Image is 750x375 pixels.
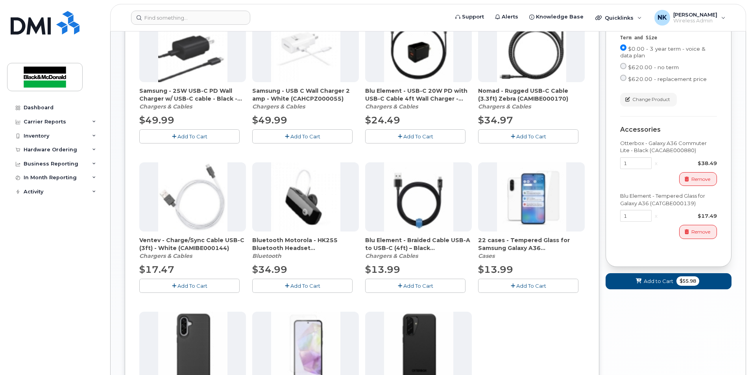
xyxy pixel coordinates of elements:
div: Bluetooth Motorola - HK255 Bluetooth Headset (CABTBE000046) [252,236,359,260]
span: Remove [691,176,710,183]
div: Term and Size [620,35,717,41]
img: accessory36552.JPG [158,162,227,232]
div: x [652,160,661,167]
span: Add To Cart [290,283,320,289]
em: Chargers & Cables [365,252,418,259]
span: Add to Cart [644,278,673,285]
span: Alerts [502,13,518,21]
span: $49.99 [252,114,287,126]
span: Knowledge Base [536,13,584,21]
em: Chargers & Cables [478,103,531,110]
button: Add to Cart $55.98 [606,273,732,289]
img: accessory36354.JPG [271,13,340,82]
button: Change Product [620,93,677,107]
span: Wireless Admin [673,18,717,24]
img: accessory36709.JPG [158,13,227,82]
div: $38.49 [661,160,717,167]
span: 22 cases - Tempered Glass for Samsung Galaxy A36 (CATGBE000138) [478,236,585,252]
span: Blu Element - Braided Cable USB-A to USB-C (4ft) – Black (CAMIPZ000176) [365,236,472,252]
button: Remove [679,225,717,239]
span: Blu Element - USB-C 20W PD with USB-C Cable 4ft Wall Charger - Black (CAHCPZ000096) [365,87,472,103]
div: $17.49 [661,212,717,220]
span: Add To Cart [177,283,207,289]
div: Samsung - USB C Wall Charger 2 amp - White (CAHCPZ000055) [252,87,359,110]
span: Support [462,13,484,21]
button: Add To Cart [365,129,466,143]
div: Ventev - Charge/Sync Cable USB-C (3ft) - White (CAMIBE000144) [139,236,246,260]
span: $34.97 [478,114,513,126]
em: Chargers & Cables [252,103,305,110]
a: Support [450,9,490,25]
span: Add To Cart [516,283,546,289]
span: Samsung - 25W USB-C PD Wall Charger w/ USB-C cable - Black - OEM (CAHCPZ000082) [139,87,246,103]
span: $620.00 - no term [628,64,679,70]
div: 22 cases - Tempered Glass for Samsung Galaxy A36 (CATGBE000138) [478,236,585,260]
input: $620.00 - replacement price [620,75,626,81]
button: Add To Cart [252,279,353,292]
button: Remove [679,172,717,186]
span: $620.00 - replacement price [628,76,707,82]
span: $17.47 [139,264,174,275]
em: Chargers & Cables [139,252,192,259]
input: $0.00 - 3 year term - voice & data plan [620,44,626,51]
div: x [652,212,661,220]
em: Chargers & Cables [139,103,192,110]
span: Ventev - Charge/Sync Cable USB-C (3ft) - White (CAMIBE000144) [139,236,246,252]
button: Add To Cart [252,129,353,143]
span: $0.00 - 3 year term - voice & data plan [620,46,706,59]
em: Cases [478,252,495,259]
a: Knowledge Base [524,9,589,25]
span: Nomad - Rugged USB-C Cable (3.3ft) Zebra (CAMIBE000170) [478,87,585,103]
span: $34.99 [252,264,287,275]
div: Accessories [620,126,717,133]
button: Add To Cart [478,279,578,292]
img: accessory37072.JPG [497,162,566,232]
img: accessory36348.JPG [384,162,453,232]
span: Bluetooth Motorola - HK255 Bluetooth Headset (CABTBE000046) [252,236,359,252]
button: Add To Cart [365,279,466,292]
img: accessory36548.JPG [497,13,566,82]
span: NK [658,13,667,22]
input: $620.00 - no term [620,63,626,69]
button: Add To Cart [139,129,240,143]
img: accessory36212.JPG [271,162,340,232]
div: Blu Element - Tempered Glass for Galaxy A36 (CATGBE000139) [620,192,717,207]
span: $55.98 [676,276,699,286]
div: Nuray Kiamil [649,10,731,26]
div: Blu Element - Braided Cable USB-A to USB-C (4ft) – Black (CAMIPZ000176) [365,236,472,260]
em: Bluetooth [252,252,281,259]
em: Chargers & Cables [365,103,418,110]
span: Add To Cart [177,133,207,140]
span: Add To Cart [290,133,320,140]
div: Blu Element - USB-C 20W PD with USB-C Cable 4ft Wall Charger - Black (CAHCPZ000096) [365,87,472,110]
div: Otterbox - Galaxy A36 Commuter Lite - Black (CACABE000880) [620,140,717,154]
span: $49.99 [139,114,174,126]
span: Remove [691,228,710,235]
span: Add To Cart [516,133,546,140]
div: Quicklinks [590,10,647,26]
div: Samsung - 25W USB-C PD Wall Charger w/ USB-C cable - Black - OEM (CAHCPZ000082) [139,87,246,110]
span: $24.49 [365,114,400,126]
span: $13.99 [365,264,400,275]
span: Add To Cart [403,283,433,289]
a: Alerts [490,9,524,25]
span: [PERSON_NAME] [673,11,717,18]
input: Find something... [131,11,250,25]
img: accessory36347.JPG [384,13,453,82]
span: Add To Cart [403,133,433,140]
span: Change Product [632,96,670,103]
button: Add To Cart [478,129,578,143]
div: Nomad - Rugged USB-C Cable (3.3ft) Zebra (CAMIBE000170) [478,87,585,110]
span: Quicklinks [605,15,634,21]
span: $13.99 [478,264,513,275]
button: Add To Cart [139,279,240,292]
span: Samsung - USB C Wall Charger 2 amp - White (CAHCPZ000055) [252,87,359,103]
